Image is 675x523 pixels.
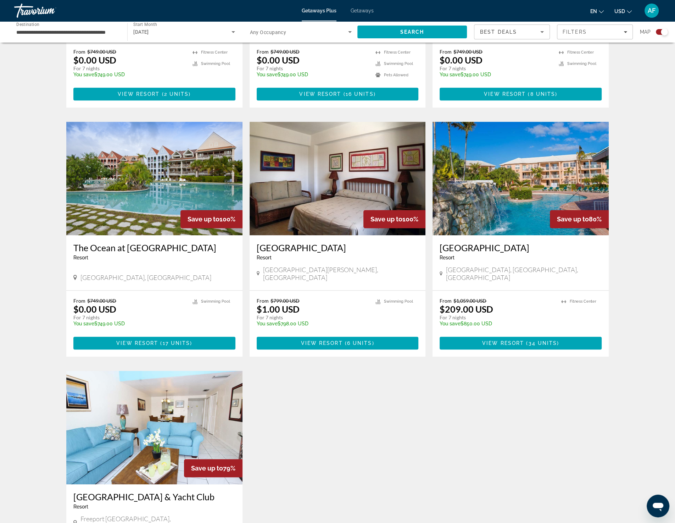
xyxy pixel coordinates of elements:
span: From [257,298,269,304]
span: View Resort [299,91,341,97]
span: USD [614,9,625,14]
iframe: Button to launch messaging window [647,495,669,517]
button: Search [357,26,467,38]
span: Any Occupancy [250,29,286,35]
span: You save [440,321,461,326]
span: Swimming Pool [384,61,413,66]
button: Change language [590,6,604,16]
p: $749.00 USD [440,72,552,77]
div: 100% [363,210,425,228]
p: $749.00 USD [73,321,185,326]
span: Resort [257,255,272,260]
span: [GEOGRAPHIC_DATA][PERSON_NAME], [GEOGRAPHIC_DATA] [263,266,418,281]
span: Search [400,29,424,35]
span: Fitness Center [384,50,411,55]
span: $799.00 USD [270,298,300,304]
span: ( ) [158,340,192,346]
span: From [73,49,85,55]
span: AF [648,7,656,14]
span: Resort [73,504,88,510]
span: $749.00 USD [87,49,116,55]
span: $1,059.00 USD [453,298,486,304]
a: [GEOGRAPHIC_DATA] [440,242,602,253]
a: Getaways Plus [302,8,336,13]
p: For 7 nights [257,65,369,72]
span: ( ) [343,340,374,346]
span: Pets Allowed [384,73,408,77]
span: You save [73,321,94,326]
p: $749.00 USD [257,72,369,77]
span: View Resort [484,91,526,97]
button: Filters [557,24,633,39]
p: $850.00 USD [440,321,554,326]
div: 100% [180,210,242,228]
a: [GEOGRAPHIC_DATA] [257,242,419,253]
span: 6 units [347,340,372,346]
span: Save up to [191,464,223,472]
img: Acuarium Suite Resort [250,122,426,235]
button: User Menu [642,3,661,18]
span: 2 units [164,91,189,97]
p: For 7 nights [440,314,554,321]
span: You save [257,72,278,77]
button: View Resort(34 units) [440,337,602,349]
span: Start Month [133,22,157,27]
span: From [440,49,452,55]
span: Best Deals [480,29,517,35]
mat-select: Sort by [480,28,544,36]
span: 34 units [528,340,557,346]
p: For 7 nights [440,65,552,72]
button: View Resort(16 units) [257,88,419,100]
span: Resort [73,255,88,260]
span: [GEOGRAPHIC_DATA], [GEOGRAPHIC_DATA], [GEOGRAPHIC_DATA] [446,266,602,281]
p: $1.00 USD [257,304,300,314]
a: Travorium [14,1,85,20]
span: Fitness Center [567,50,594,55]
span: ( ) [526,91,557,97]
a: Getaways [351,8,374,13]
img: The Ocean at Taino Beach [66,122,242,235]
span: Swimming Pool [384,299,413,304]
button: View Resort(6 units) [257,337,419,349]
span: [GEOGRAPHIC_DATA], [GEOGRAPHIC_DATA] [80,274,211,281]
span: From [440,298,452,304]
span: ( ) [160,91,191,97]
button: Change currency [614,6,632,16]
span: View Resort [482,340,524,346]
span: 17 units [163,340,190,346]
button: View Resort(8 units) [440,88,602,100]
a: The Ocean at [GEOGRAPHIC_DATA] [73,242,235,253]
span: Save up to [188,215,219,223]
span: en [590,9,597,14]
a: [GEOGRAPHIC_DATA] & Yacht Club [73,491,235,502]
span: View Resort [116,340,158,346]
span: Resort [440,255,454,260]
p: For 7 nights [73,65,185,72]
a: View Resort(2 units) [73,88,235,100]
input: Select destination [16,28,118,37]
span: From [257,49,269,55]
span: Map [640,27,651,37]
p: $0.00 USD [73,304,116,314]
p: $749.00 USD [73,72,185,77]
span: View Resort [118,91,160,97]
div: 79% [184,459,242,477]
span: $749.00 USD [270,49,300,55]
span: Swimming Pool [567,61,596,66]
span: Save up to [557,215,589,223]
a: View Resort(17 units) [73,337,235,349]
span: Swimming Pool [201,299,230,304]
p: $0.00 USD [73,55,116,65]
span: From [73,298,85,304]
p: $0.00 USD [440,55,482,65]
